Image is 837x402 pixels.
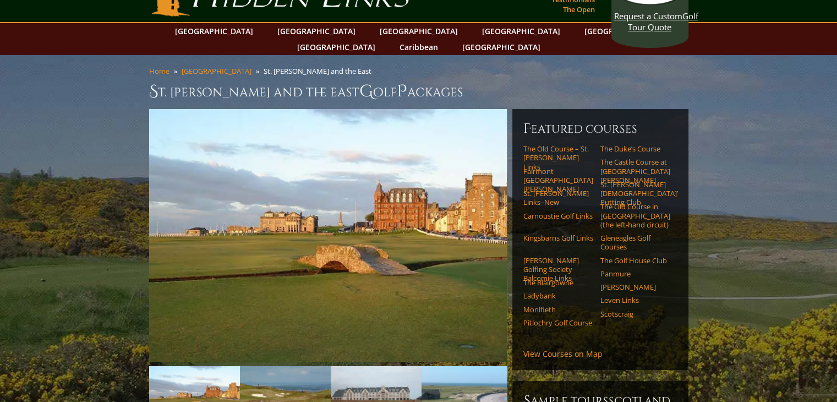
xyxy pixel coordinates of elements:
a: [GEOGRAPHIC_DATA] [169,23,259,39]
a: [GEOGRAPHIC_DATA] [292,39,381,55]
a: St. [PERSON_NAME] Links–New [523,189,593,207]
a: The Old Course – St. [PERSON_NAME] Links [523,144,593,171]
a: Fairmont [GEOGRAPHIC_DATA][PERSON_NAME] [523,167,593,194]
a: Leven Links [600,296,670,305]
a: [PERSON_NAME] Golfing Society Balcomie Links [523,256,593,283]
h1: St. [PERSON_NAME] and the East olf ackages [149,80,688,102]
a: Ladybank [523,291,593,300]
a: [GEOGRAPHIC_DATA] [477,23,566,39]
span: G [359,80,373,102]
a: The Golf House Club [600,256,670,265]
a: Gleneagles Golf Courses [600,233,670,252]
a: [GEOGRAPHIC_DATA] [272,23,361,39]
span: Request a Custom [614,10,682,21]
a: The Open [560,2,598,17]
a: Carnoustie Golf Links [523,211,593,220]
a: The Old Course in [GEOGRAPHIC_DATA] (the left-hand circuit) [600,202,670,229]
a: Scotscraig [600,309,670,318]
a: Pitlochry Golf Course [523,318,593,327]
a: The Castle Course at [GEOGRAPHIC_DATA][PERSON_NAME] [600,157,670,184]
span: P [397,80,407,102]
a: Caribbean [394,39,444,55]
li: St. [PERSON_NAME] and the East [264,66,376,76]
a: Kingsbarns Golf Links [523,233,593,242]
a: [GEOGRAPHIC_DATA] [374,23,463,39]
a: The Blairgowrie [523,278,593,287]
a: Monifieth [523,305,593,314]
h6: Featured Courses [523,120,677,138]
a: The Duke’s Course [600,144,670,153]
a: St. [PERSON_NAME] [DEMOGRAPHIC_DATA]’ Putting Club [600,180,670,207]
a: [GEOGRAPHIC_DATA] [182,66,251,76]
a: [GEOGRAPHIC_DATA] [457,39,546,55]
a: Panmure [600,269,670,278]
a: Home [149,66,169,76]
a: [PERSON_NAME] [600,283,670,291]
a: [GEOGRAPHIC_DATA] [579,23,668,39]
a: View Courses on Map [523,349,603,359]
